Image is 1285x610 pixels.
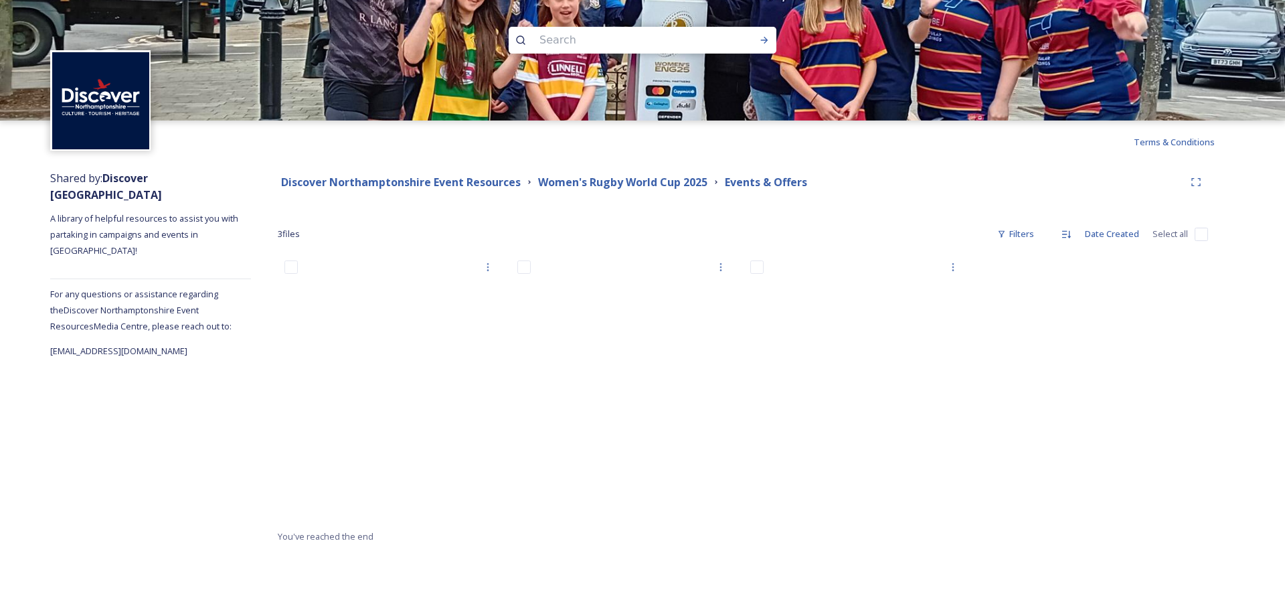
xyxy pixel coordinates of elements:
input: Search [533,25,716,55]
span: Terms & Conditions [1134,136,1215,148]
span: [EMAIL_ADDRESS][DOMAIN_NAME] [50,345,187,357]
div: Date Created [1078,221,1146,247]
img: Untitled%20design%20%282%29.png [52,52,149,149]
span: You've reached the end [278,530,373,542]
a: Terms & Conditions [1134,134,1235,150]
div: Filters [991,221,1041,247]
span: 3 file s [278,228,300,240]
span: Shared by: [50,171,162,202]
strong: Discover [GEOGRAPHIC_DATA] [50,171,162,202]
span: A library of helpful resources to assist you with partaking in campaigns and events in [GEOGRAPHI... [50,212,240,256]
span: Select all [1152,228,1188,240]
strong: Discover Northamptonshire Event Resources [281,175,521,189]
strong: Events & Offers [725,175,807,189]
span: For any questions or assistance regarding the Discover Northamptonshire Event Resources Media Cen... [50,288,232,332]
strong: Women's Rugby World Cup 2025 [538,175,707,189]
